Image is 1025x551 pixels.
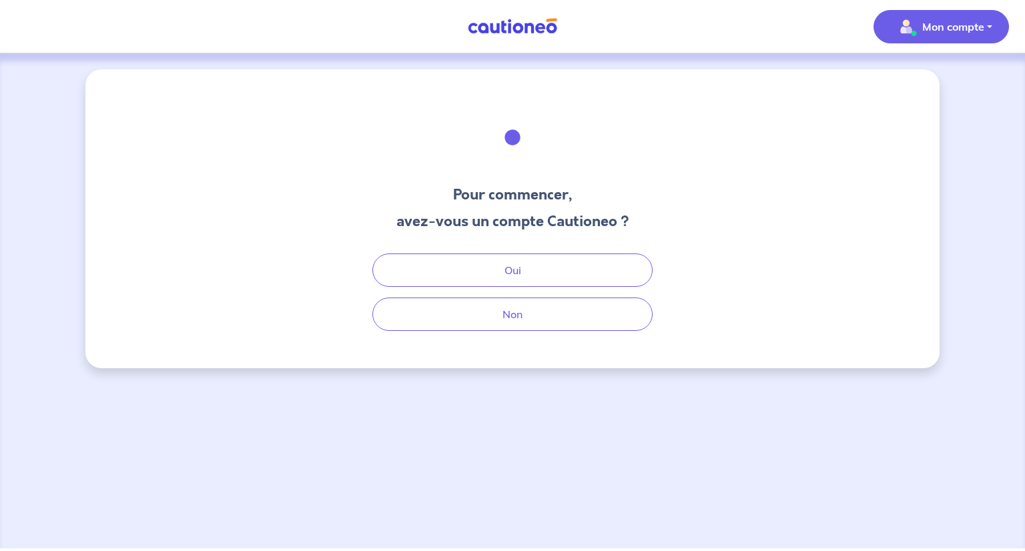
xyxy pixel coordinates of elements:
img: illu_welcome.svg [476,101,549,173]
button: Non [372,298,653,331]
h3: avez-vous un compte Cautioneo ? [396,211,629,232]
img: Cautioneo [462,18,563,35]
h3: Pour commencer, [396,184,629,205]
p: Mon compte [922,19,984,35]
img: illu_account_valid_menu.svg [896,16,917,37]
button: illu_account_valid_menu.svgMon compte [874,10,1009,43]
button: Oui [372,253,653,287]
